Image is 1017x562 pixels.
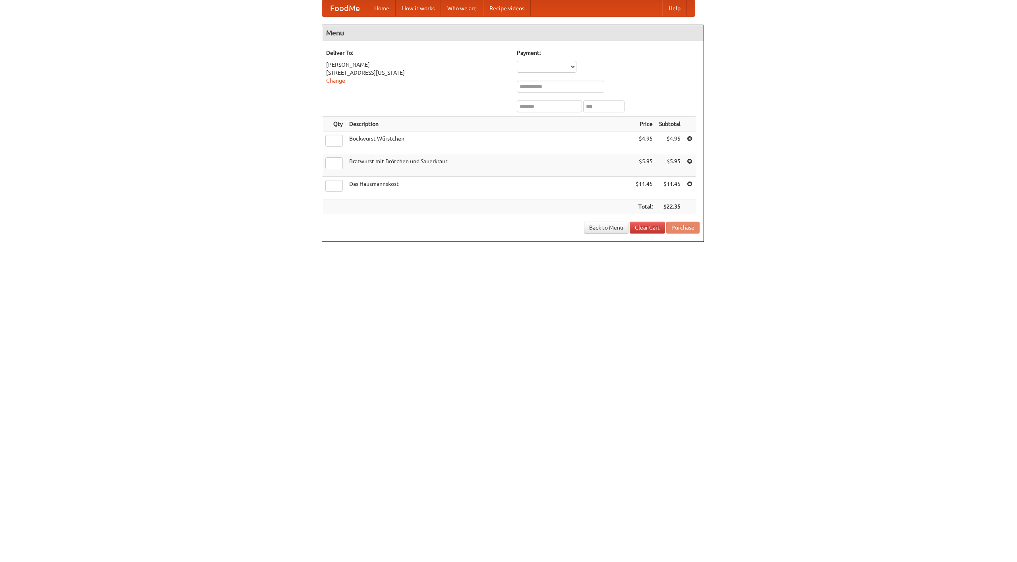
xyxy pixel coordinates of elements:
[326,69,509,77] div: [STREET_ADDRESS][US_STATE]
[346,177,632,199] td: Das Hausmannskost
[656,154,684,177] td: $5.95
[396,0,441,16] a: How it works
[632,177,656,199] td: $11.45
[662,0,687,16] a: Help
[632,154,656,177] td: $5.95
[584,222,628,234] a: Back to Menu
[483,0,531,16] a: Recipe videos
[441,0,483,16] a: Who we are
[632,199,656,214] th: Total:
[666,222,700,234] button: Purchase
[326,77,345,84] a: Change
[346,154,632,177] td: Bratwurst mit Brötchen und Sauerkraut
[368,0,396,16] a: Home
[346,117,632,131] th: Description
[322,25,704,41] h4: Menu
[322,117,346,131] th: Qty
[656,117,684,131] th: Subtotal
[656,131,684,154] td: $4.95
[656,199,684,214] th: $22.35
[326,49,509,57] h5: Deliver To:
[322,0,368,16] a: FoodMe
[632,117,656,131] th: Price
[326,61,509,69] div: [PERSON_NAME]
[632,131,656,154] td: $4.95
[630,222,665,234] a: Clear Cart
[517,49,700,57] h5: Payment:
[656,177,684,199] td: $11.45
[346,131,632,154] td: Bockwurst Würstchen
